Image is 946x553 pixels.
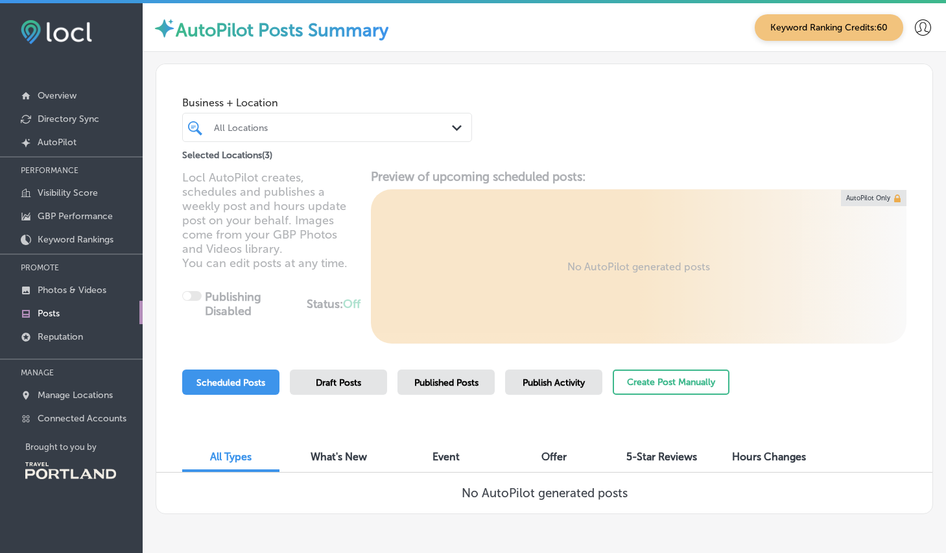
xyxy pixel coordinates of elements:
span: Offer [541,451,567,463]
span: Event [432,451,460,463]
button: Create Post Manually [613,370,729,395]
span: Draft Posts [316,377,361,388]
p: GBP Performance [38,211,113,222]
span: 5-Star Reviews [626,451,697,463]
span: Hours Changes [732,451,806,463]
span: Publish Activity [523,377,585,388]
p: Visibility Score [38,187,98,198]
span: Keyword Ranking Credits: 60 [755,14,903,41]
span: What's New [311,451,367,463]
span: All Types [210,451,252,463]
p: Overview [38,90,77,101]
p: Posts [38,308,60,319]
p: Keyword Rankings [38,234,113,245]
img: Travel Portland [25,462,116,479]
span: Published Posts [414,377,479,388]
div: All Locations [214,122,453,133]
p: Brought to you by [25,442,143,452]
p: AutoPilot [38,137,77,148]
p: Manage Locations [38,390,113,401]
span: Scheduled Posts [196,377,265,388]
span: Business + Location [182,97,472,109]
p: Photos & Videos [38,285,106,296]
img: fda3e92497d09a02dc62c9cd864e3231.png [21,20,92,44]
p: Selected Locations ( 3 ) [182,145,272,161]
p: Connected Accounts [38,413,126,424]
p: Directory Sync [38,113,99,124]
label: AutoPilot Posts Summary [176,19,388,41]
p: Reputation [38,331,83,342]
h3: No AutoPilot generated posts [462,486,628,500]
img: autopilot-icon [153,17,176,40]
